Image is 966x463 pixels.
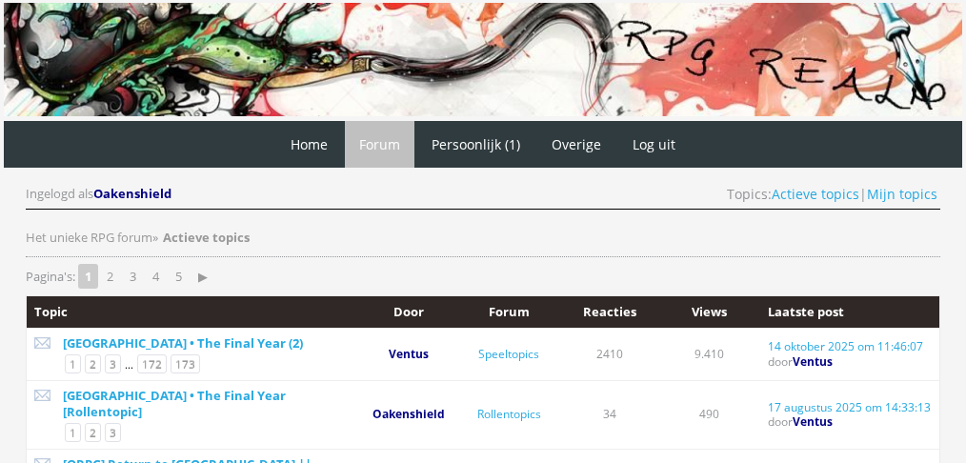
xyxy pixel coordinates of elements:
[145,263,167,290] a: 4
[358,296,458,329] th: Door
[26,185,174,203] div: Ingelogd als
[191,263,215,290] a: ▶
[372,406,445,422] a: Oakenshield
[99,263,121,290] a: 2
[659,380,759,449] td: 490
[26,229,152,246] a: Het unieke RPG forum
[65,423,81,442] a: 1
[417,121,534,168] a: Persoonlijk (1)
[137,354,167,373] a: 172
[793,413,833,430] a: Ventus
[4,3,962,116] img: RPG Realm - Banner
[559,296,659,329] th: Reacties
[768,399,931,415] a: 17 augustus 2025 om 14:33:13
[345,121,414,168] a: Forum
[152,229,158,246] span: »
[105,354,121,373] a: 3
[27,296,358,329] th: Topic
[772,185,859,203] a: Actieve topics
[659,296,759,329] th: Views
[389,346,429,362] a: Ventus
[63,387,286,420] a: [GEOGRAPHIC_DATA] • The Final Year [Rollentopic]
[85,423,101,442] a: 2
[171,354,200,373] a: 173
[163,229,250,246] strong: Actieve topics
[26,268,75,286] span: Pagina's:
[93,185,174,202] a: Oakenshield
[65,354,81,373] a: 1
[768,413,833,430] span: door
[760,296,939,329] th: Laatste post
[768,353,833,370] span: door
[659,328,759,380] td: 9.410
[93,185,171,202] span: Oakenshield
[105,423,121,442] a: 3
[867,185,937,203] a: Mijn topics
[477,406,541,422] a: Rollentopics
[559,380,659,449] td: 34
[122,263,144,290] a: 3
[125,357,133,372] span: ...
[768,338,923,354] a: 14 oktober 2025 om 11:46:07
[168,263,190,290] a: 5
[727,185,937,203] span: Topics: |
[63,334,303,352] a: [GEOGRAPHIC_DATA] • The Final Year (2)
[85,354,101,373] a: 2
[559,328,659,380] td: 2410
[478,346,539,362] a: Speeltopics
[276,121,342,168] a: Home
[458,296,558,329] th: Forum
[537,121,615,168] a: Overige
[793,353,833,370] a: Ventus
[618,121,690,168] a: Log uit
[78,264,98,289] strong: 1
